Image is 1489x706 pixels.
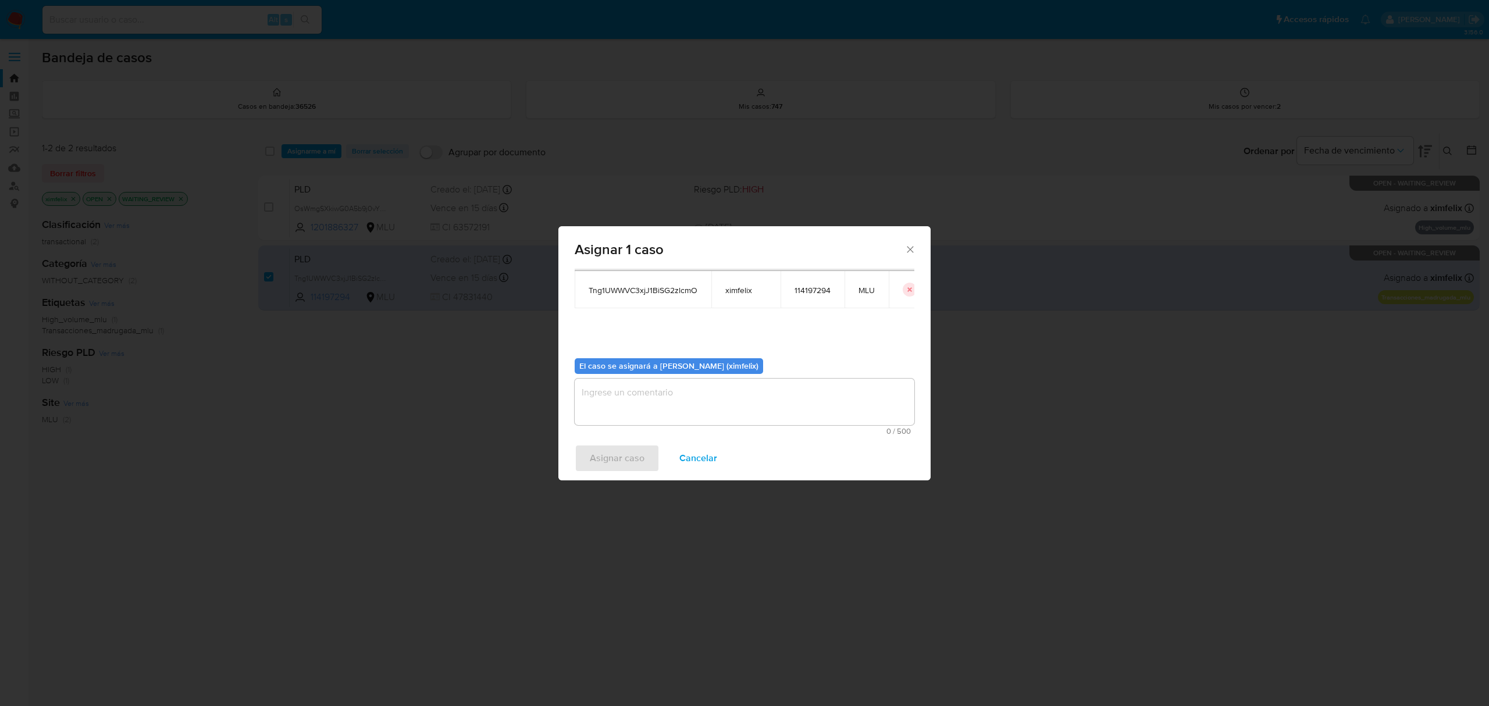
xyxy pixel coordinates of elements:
div: assign-modal [558,226,931,480]
button: icon-button [903,283,917,297]
span: Máximo 500 caracteres [578,427,911,435]
span: Cancelar [679,445,717,471]
span: Asignar 1 caso [575,243,904,256]
span: Tng1UWWVC3xjJ1BiSG2zlcmO [589,285,697,295]
span: MLU [859,285,875,295]
button: Cerrar ventana [904,244,915,254]
span: 114197294 [795,285,831,295]
button: Cancelar [664,444,732,472]
span: ximfelix [725,285,767,295]
b: El caso se asignará a [PERSON_NAME] (ximfelix) [579,360,758,372]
